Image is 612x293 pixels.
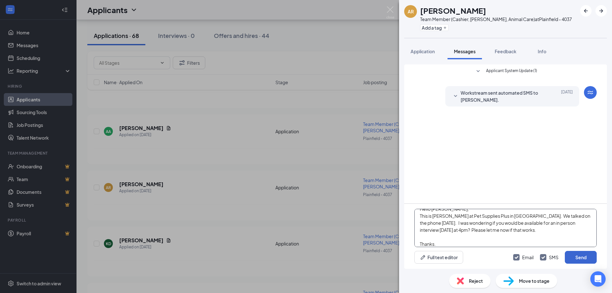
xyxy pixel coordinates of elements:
span: [DATE] [561,89,573,103]
svg: Pen [420,254,426,260]
span: Workstream sent automated SMS to [PERSON_NAME]. [461,89,544,103]
button: Send [565,251,597,264]
button: ArrowRight [595,5,607,17]
button: ArrowLeftNew [580,5,592,17]
span: Messages [454,48,476,54]
svg: Plus [443,26,447,30]
span: Reject [469,277,483,284]
span: Feedback [495,48,516,54]
button: SmallChevronDownApplicant System Update (1) [474,68,537,75]
span: Applicant System Update (1) [486,68,537,75]
span: Info [538,48,546,54]
svg: SmallChevronDown [474,68,482,75]
button: PlusAdd a tag [420,24,448,31]
button: Full text editorPen [414,251,463,264]
svg: ArrowRight [597,7,605,15]
div: Team Member (Cashier, [PERSON_NAME], Animal Care) at Plainfield - 4037 [420,16,572,22]
svg: ArrowLeftNew [582,7,590,15]
span: Application [411,48,435,54]
svg: SmallChevronDown [452,92,459,100]
textarea: Hello [PERSON_NAME], This is [PERSON_NAME] at Pet Supplies Plus in [GEOGRAPHIC_DATA]. We talked o... [414,209,597,247]
span: Move to stage [519,277,550,284]
div: AR [408,8,414,15]
svg: WorkstreamLogo [586,89,594,96]
h1: [PERSON_NAME] [420,5,486,16]
div: Open Intercom Messenger [590,271,606,287]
